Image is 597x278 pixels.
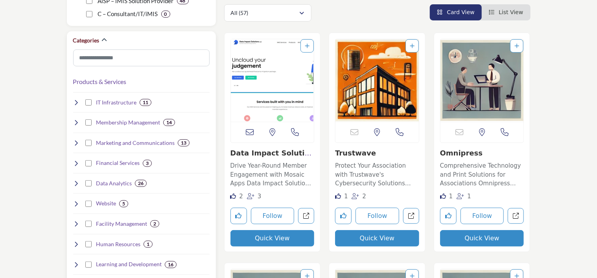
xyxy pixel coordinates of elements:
a: View List [489,9,523,15]
a: Trustwave [335,149,376,157]
div: Followers [457,192,471,201]
a: Open Listing in new tab [335,39,419,122]
a: Open Listing in new tab [440,39,524,122]
button: Follow [251,208,295,224]
p: Drive Year-Round Member Engagement with Mosaic Apps Data Impact Solutions, LLC offers Mosaic Apps... [230,161,315,188]
h4: IT Infrastructure: Reliable providers of hardware, software, and network solutions to ensure a se... [96,99,136,106]
button: All (57) [224,4,311,22]
b: 14 [166,120,172,125]
div: Followers [352,192,367,201]
input: C – Consultant/IT/iMIS checkbox [86,11,92,17]
img: Omnipress [440,39,524,122]
b: 0 [164,11,167,17]
i: Like [335,193,341,199]
h3: Data Impact Solutions, LLC [230,149,315,157]
button: Like listing [440,208,457,224]
h4: Data Analytics: Providers of advanced data analysis tools and services to help organizations unlo... [96,179,132,187]
button: Like listing [230,208,247,224]
a: Add To List [514,43,519,49]
div: 11 Results For IT Infrastructure [140,99,151,106]
b: 1 [147,241,149,247]
b: 5 [122,201,125,207]
div: 1 Results For Human Resources [144,241,153,248]
span: 2 [363,193,367,200]
input: Select Data Analytics checkbox [85,180,92,187]
a: Protect Your Association with Trustwave's Cybersecurity Solutions Trustwave is a leading cybersec... [335,159,419,188]
span: 1 [467,193,471,200]
b: 11 [143,100,148,105]
h4: Website: Website management, consulting, products, services and add-ons [96,199,116,207]
span: 1 [344,193,348,200]
input: Select Financial Services checkbox [85,160,92,166]
div: 0 Results For C – Consultant/IT/iMIS [161,11,170,18]
a: Open Listing in new tab [231,39,314,122]
i: Like [440,193,446,199]
h4: Facility Management: Comprehensive services for facility maintenance, safety, and efficiency to c... [96,220,147,228]
a: Comprehensive Technology and Print Solutions for Associations Omnipress provides a range of techn... [440,159,524,188]
div: 5 Results For Website [119,200,128,207]
p: C – Consultant/IT/iMIS: C – Consultant/IT/iMIS [98,9,158,18]
button: Products & Services [73,77,127,86]
div: 16 Results For Learning and Development [165,261,177,268]
a: Drive Year-Round Member Engagement with Mosaic Apps Data Impact Solutions, LLC offers Mosaic Apps... [230,159,315,188]
button: Quick View [440,230,524,247]
p: Protect Your Association with Trustwave's Cybersecurity Solutions Trustwave is a leading cybersec... [335,161,419,188]
button: Quick View [335,230,419,247]
button: Like listing [335,208,352,224]
input: Select Learning and Development checkbox [85,262,92,268]
li: Card View [430,4,482,20]
a: View Card [437,9,475,15]
span: Card View [447,9,474,15]
input: Select IT Infrastructure checkbox [85,99,92,106]
a: Open trustwave in new tab [403,208,419,224]
b: 16 [168,262,173,267]
div: Followers [247,192,262,201]
span: 1 [449,193,453,200]
b: 13 [181,140,186,146]
div: 13 Results For Marketing and Communications [178,139,190,146]
h4: Human Resources: Experienced HR solutions for talent acquisition, retention, and development to f... [96,240,140,248]
div: 26 Results For Data Analytics [135,180,147,187]
h4: Financial Services: Trusted advisors and services for all your financial management, accounting, ... [96,159,140,167]
input: Select Facility Management checkbox [85,221,92,227]
button: Quick View [230,230,315,247]
p: Comprehensive Technology and Print Solutions for Associations Omnipress provides a range of techn... [440,161,524,188]
a: Open omnipress in new tab [508,208,524,224]
div: 2 Results For Facility Management [150,220,159,227]
span: 2 [239,193,243,200]
span: 3 [258,193,262,200]
img: Trustwave [335,39,419,122]
input: Search Category [73,49,210,66]
p: All (57) [231,9,249,17]
a: Open data-impact-solutions-llc in new tab [298,208,314,224]
h4: Marketing and Communications: Specialists in crafting effective marketing campaigns and communica... [96,139,175,147]
h2: Categories [73,37,99,44]
a: Omnipress [440,149,483,157]
b: 3 [146,161,149,166]
b: 26 [138,181,144,186]
input: Select Membership Management checkbox [85,119,92,126]
img: Data Impact Solutions, LLC [231,39,314,122]
a: Add To List [305,43,310,49]
i: Likes [230,193,236,199]
h3: Omnipress [440,149,524,157]
b: 2 [153,221,156,227]
button: Follow [461,208,504,224]
span: List View [499,9,523,15]
h4: Membership Management: Comprehensive solutions for member engagement, retention, and growth to bu... [96,119,160,126]
input: Select Human Resources checkbox [85,241,92,247]
h3: Trustwave [335,149,419,157]
a: Data Impact Solution... [230,149,312,166]
div: 14 Results For Membership Management [163,119,175,126]
a: Add To List [410,43,415,49]
button: Follow [356,208,399,224]
input: Select Marketing and Communications checkbox [85,140,92,146]
h4: Learning and Development: Expertise in designing and implementing educational programs, workshops... [96,260,162,268]
div: 3 Results For Financial Services [143,160,152,167]
input: Select Website checkbox [85,201,92,207]
li: List View [482,4,531,20]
